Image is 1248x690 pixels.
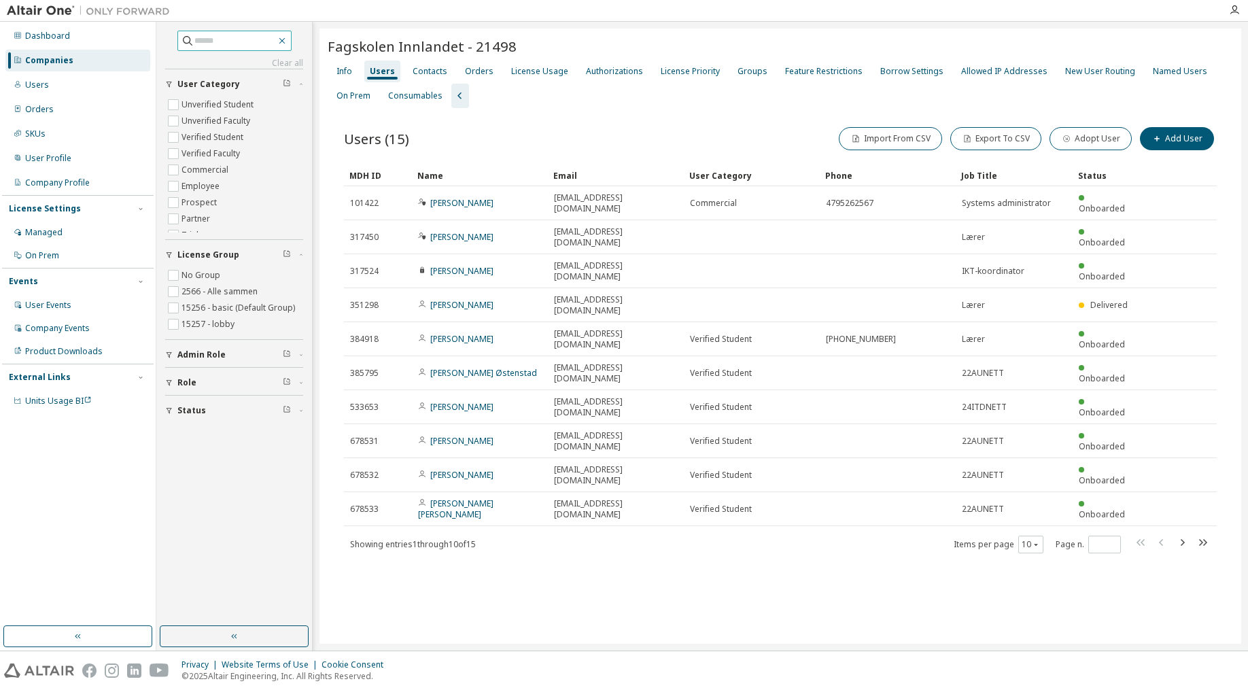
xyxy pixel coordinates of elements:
button: Status [165,396,303,426]
label: Employee [181,178,222,194]
div: Orders [25,104,54,115]
span: Showing entries 1 through 10 of 15 [350,538,476,550]
span: 351298 [350,300,379,311]
label: 15256 - basic (Default Group) [181,300,298,316]
span: Commercial [690,198,737,209]
div: Orders [465,66,493,77]
span: Verified Student [690,504,752,515]
a: [PERSON_NAME] [430,197,493,209]
div: Info [336,66,352,77]
span: 4795262567 [826,198,873,209]
span: Items per page [954,536,1043,553]
span: Units Usage BI [25,395,92,407]
button: License Group [165,240,303,270]
img: youtube.svg [150,663,169,678]
div: Consumables [388,90,443,101]
a: [PERSON_NAME] [430,333,493,345]
button: 10 [1022,539,1040,550]
button: Import From CSV [839,127,942,150]
span: 678533 [350,504,379,515]
a: Clear all [165,58,303,69]
span: Delivered [1090,299,1128,311]
span: 22AUNETT [962,436,1004,447]
span: Systems administrator [962,198,1051,209]
div: User Profile [25,153,71,164]
div: Events [9,276,38,287]
span: 22AUNETT [962,470,1004,481]
span: 384918 [350,334,379,345]
span: [EMAIL_ADDRESS][DOMAIN_NAME] [554,260,678,282]
span: Users (15) [344,129,409,148]
span: 24ITDNETT [962,402,1007,413]
img: linkedin.svg [127,663,141,678]
div: On Prem [336,90,370,101]
span: Verified Student [690,368,752,379]
div: Feature Restrictions [785,66,863,77]
div: Email [553,165,678,186]
span: 678531 [350,436,379,447]
img: Altair One [7,4,177,18]
span: [EMAIL_ADDRESS][DOMAIN_NAME] [554,498,678,520]
div: User Category [689,165,814,186]
span: Clear filter [283,349,291,360]
span: 101422 [350,198,379,209]
button: Export To CSV [950,127,1041,150]
button: Role [165,368,303,398]
label: No Group [181,267,223,283]
span: 22AUNETT [962,504,1004,515]
img: altair_logo.svg [4,663,74,678]
div: Privacy [181,659,222,670]
span: Onboarded [1079,203,1125,214]
span: Verified Student [690,334,752,345]
a: [PERSON_NAME] [430,469,493,481]
a: [PERSON_NAME] [PERSON_NAME] [418,498,493,520]
div: New User Routing [1065,66,1135,77]
img: facebook.svg [82,663,97,678]
span: 317524 [350,266,379,277]
span: Onboarded [1079,407,1125,418]
div: Company Profile [25,177,90,188]
span: [EMAIL_ADDRESS][DOMAIN_NAME] [554,396,678,418]
span: [EMAIL_ADDRESS][DOMAIN_NAME] [554,226,678,248]
span: Clear filter [283,79,291,90]
span: [EMAIL_ADDRESS][DOMAIN_NAME] [554,430,678,452]
button: Add User [1140,127,1214,150]
label: Unverified Student [181,97,256,113]
span: 317450 [350,232,379,243]
span: Onboarded [1079,373,1125,384]
div: Authorizations [586,66,643,77]
div: MDH ID [349,165,406,186]
span: Clear filter [283,405,291,416]
div: On Prem [25,250,59,261]
div: License Settings [9,203,81,214]
span: Onboarded [1079,475,1125,486]
img: instagram.svg [105,663,119,678]
span: 22AUNETT [962,368,1004,379]
span: Clear filter [283,249,291,260]
a: [PERSON_NAME] [430,231,493,243]
div: Groups [738,66,767,77]
div: External Links [9,372,71,383]
div: User Events [25,300,71,311]
button: Adopt User [1050,127,1132,150]
span: [EMAIL_ADDRESS][DOMAIN_NAME] [554,464,678,486]
span: Admin Role [177,349,226,360]
div: Name [417,165,542,186]
span: Onboarded [1079,237,1125,248]
span: 533653 [350,402,379,413]
label: Verified Student [181,129,246,145]
span: [EMAIL_ADDRESS][DOMAIN_NAME] [554,294,678,316]
label: Trial [181,227,201,243]
div: Status [1078,165,1135,186]
span: Onboarded [1079,271,1125,282]
span: [EMAIL_ADDRESS][DOMAIN_NAME] [554,362,678,384]
div: Phone [825,165,950,186]
a: [PERSON_NAME] Østenstad [430,367,537,379]
span: 385795 [350,368,379,379]
span: [EMAIL_ADDRESS][DOMAIN_NAME] [554,328,678,350]
div: Companies [25,55,73,66]
span: [EMAIL_ADDRESS][DOMAIN_NAME] [554,192,678,214]
span: Onboarded [1079,508,1125,520]
span: Verified Student [690,436,752,447]
span: Status [177,405,206,416]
